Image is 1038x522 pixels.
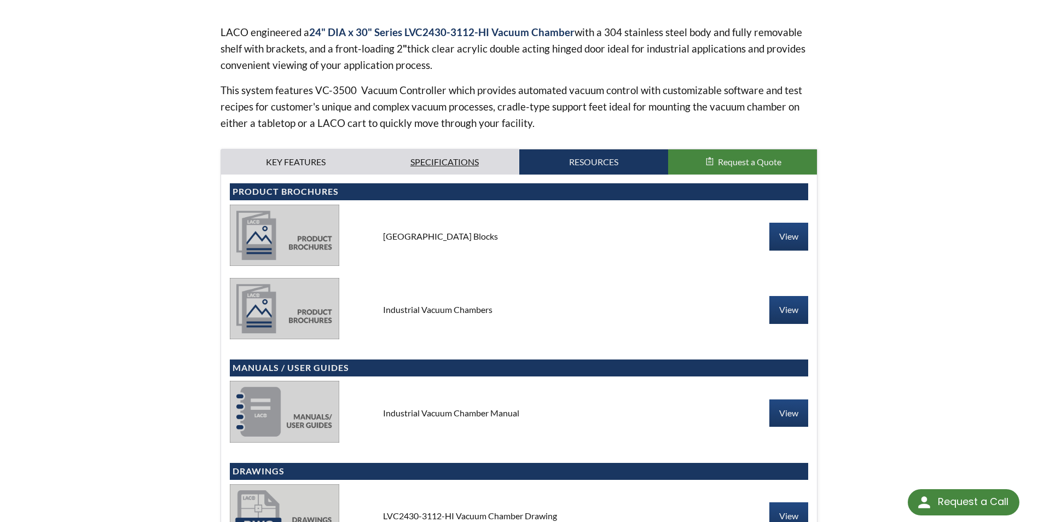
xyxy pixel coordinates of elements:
div: [GEOGRAPHIC_DATA] Blocks [374,230,663,242]
strong: " DIA x 30" Series LVC2430-3112-HI Vacuum Chamber [321,26,575,38]
img: round button [915,494,933,511]
a: View [769,223,808,250]
h4: Product Brochures [233,186,805,198]
a: Resources [519,149,668,175]
button: Request a Quote [668,149,817,175]
strong: " [403,42,407,55]
a: Key Features [221,149,370,175]
a: View [769,399,808,427]
div: Industrial Vacuum Chamber Manual [374,407,663,419]
a: Specifications [370,149,519,175]
div: Request a Call [938,489,1008,514]
img: product_brochures-81b49242bb8394b31c113ade466a77c846893fb1009a796a1a03a1a1c57cbc37.jpg [230,205,339,266]
a: View [769,296,808,323]
h4: Drawings [233,466,805,477]
img: manuals-58eb83dcffeb6bffe51ad23c0c0dc674bfe46cf1c3d14eaecd86c55f24363f1d.jpg [230,381,339,442]
h4: Manuals / User Guides [233,362,805,374]
div: LVC2430-3112-HI Vacuum Chamber Drawing [374,510,663,522]
strong: 24 [309,26,321,38]
img: product_brochures-81b49242bb8394b31c113ade466a77c846893fb1009a796a1a03a1a1c57cbc37.jpg [230,278,339,339]
div: Industrial Vacuum Chambers [374,304,663,316]
span: Request a Quote [718,156,781,167]
p: This system features VC-3500 Vacuum Controller which provides automated vacuum control with custo... [221,82,817,131]
div: Request a Call [908,489,1019,515]
p: LACO engineered a with a 304 stainless steel body and fully removable shelf with brackets, and a ... [221,24,817,73]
